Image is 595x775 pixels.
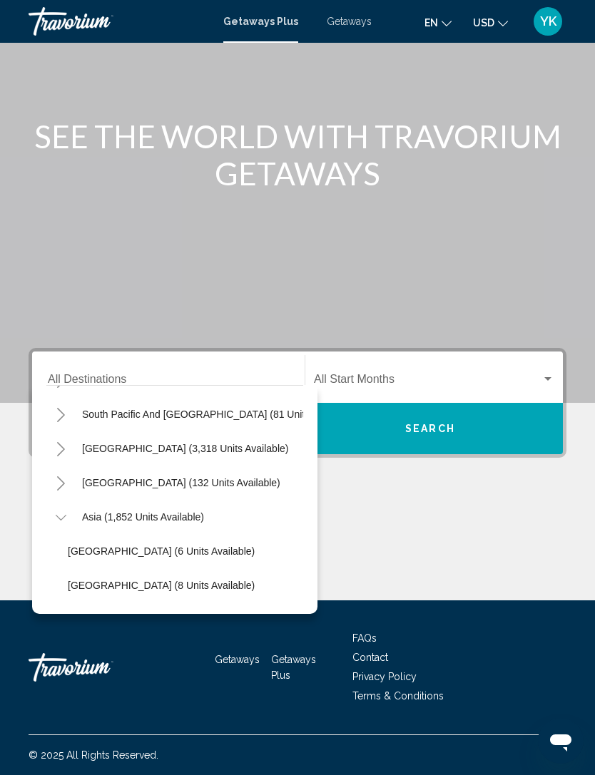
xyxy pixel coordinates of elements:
[352,671,417,682] a: Privacy Policy
[46,503,75,531] button: Toggle Asia (1,852 units available)
[46,468,75,497] button: Toggle Central America (132 units available)
[68,580,255,591] span: [GEOGRAPHIC_DATA] (8 units available)
[297,403,563,454] button: Search
[223,16,298,27] a: Getaways Plus
[327,16,372,27] a: Getaways
[75,398,363,431] button: South Pacific and [GEOGRAPHIC_DATA] (81 units available)
[405,424,455,435] span: Search
[424,12,452,33] button: Change language
[61,535,262,568] button: [GEOGRAPHIC_DATA] (6 units available)
[29,749,158,761] span: © 2025 All Rights Reserved.
[271,654,316,681] a: Getaways Plus
[529,6,566,36] button: User Menu
[540,14,556,29] span: YK
[82,511,204,523] span: Asia (1,852 units available)
[61,569,262,602] button: [GEOGRAPHIC_DATA] (8 units available)
[424,17,438,29] span: en
[75,501,211,533] button: Asia (1,852 units available)
[473,17,494,29] span: USD
[82,409,356,420] span: South Pacific and [GEOGRAPHIC_DATA] (81 units available)
[75,466,288,499] button: [GEOGRAPHIC_DATA] (132 units available)
[32,351,563,454] div: Search widget
[82,477,280,488] span: [GEOGRAPHIC_DATA] (132 units available)
[30,118,565,192] h1: SEE THE WORLD WITH TRAVORIUM GETAWAYS
[215,654,260,665] a: Getaways
[538,718,584,764] iframe: Кнопка запуска окна обмена сообщениями
[75,432,295,465] button: [GEOGRAPHIC_DATA] (3,318 units available)
[352,652,388,663] a: Contact
[29,646,171,689] a: Travorium
[473,12,508,33] button: Change currency
[68,545,255,557] span: [GEOGRAPHIC_DATA] (6 units available)
[352,632,377,644] a: FAQs
[61,603,195,636] button: China (263 units available)
[46,434,75,463] button: Toggle South America (3,318 units available)
[29,7,209,36] a: Travorium
[82,443,288,454] span: [GEOGRAPHIC_DATA] (3,318 units available)
[46,400,75,428] button: Toggle South Pacific and Oceania (81 units available)
[352,690,444,702] a: Terms & Conditions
